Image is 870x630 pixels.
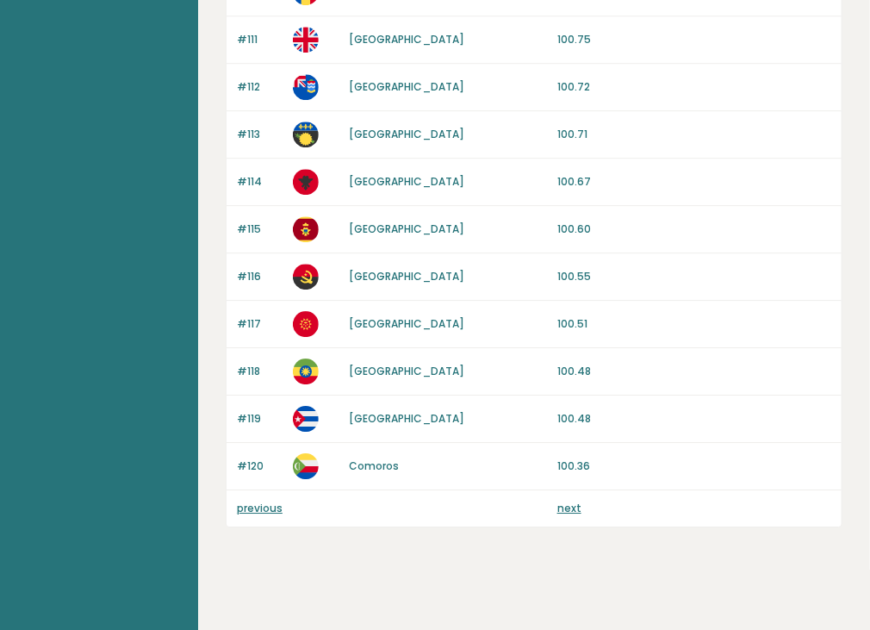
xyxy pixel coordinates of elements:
[237,316,283,332] p: #117
[557,411,831,427] p: 100.48
[293,122,319,147] img: gp.svg
[237,364,283,379] p: #118
[293,406,319,432] img: cu.svg
[237,269,283,284] p: #116
[349,174,464,189] a: [GEOGRAPHIC_DATA]
[293,311,319,337] img: kg.svg
[293,216,319,242] img: me.svg
[293,264,319,290] img: ao.svg
[237,32,283,47] p: #111
[237,411,283,427] p: #119
[237,221,283,237] p: #115
[557,364,831,379] p: 100.48
[349,269,464,284] a: [GEOGRAPHIC_DATA]
[293,453,319,479] img: km.svg
[237,458,283,474] p: #120
[557,174,831,190] p: 100.67
[557,458,831,474] p: 100.36
[349,458,399,473] a: Comoros
[293,169,319,195] img: al.svg
[557,269,831,284] p: 100.55
[237,174,283,190] p: #114
[557,127,831,142] p: 100.71
[237,127,283,142] p: #113
[349,316,464,331] a: [GEOGRAPHIC_DATA]
[349,79,464,94] a: [GEOGRAPHIC_DATA]
[557,316,831,332] p: 100.51
[557,501,581,515] a: next
[349,32,464,47] a: [GEOGRAPHIC_DATA]
[557,32,831,47] p: 100.75
[293,27,319,53] img: gb.svg
[293,359,319,384] img: et.svg
[237,79,283,95] p: #112
[237,501,283,515] a: previous
[293,74,319,100] img: ky.svg
[349,364,464,378] a: [GEOGRAPHIC_DATA]
[557,221,831,237] p: 100.60
[557,79,831,95] p: 100.72
[349,411,464,426] a: [GEOGRAPHIC_DATA]
[349,127,464,141] a: [GEOGRAPHIC_DATA]
[349,221,464,236] a: [GEOGRAPHIC_DATA]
